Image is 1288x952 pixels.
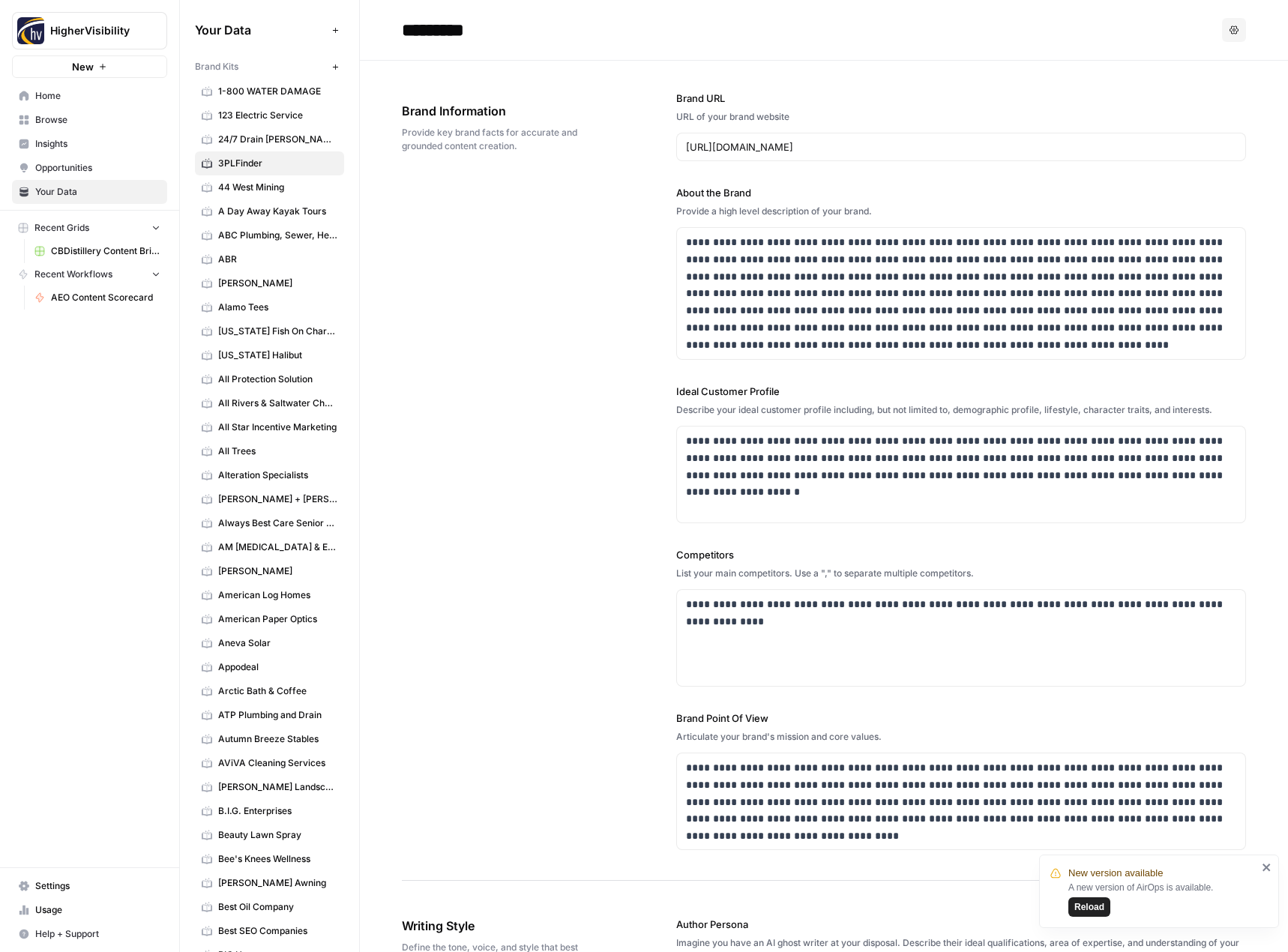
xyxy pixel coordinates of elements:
span: 123 Electric Service [218,109,337,122]
span: Writing Style [402,917,592,935]
a: All Protection Solution [195,367,344,391]
span: Recent Workflows [34,268,112,281]
span: AM [MEDICAL_DATA] & Endocrinology Center [218,540,337,554]
span: Settings [35,879,160,893]
span: Best SEO Companies [218,924,337,938]
a: Insights [12,132,167,156]
div: Describe your ideal customer profile including, but not limited to, demographic profile, lifestyl... [676,403,1247,417]
a: All Star Incentive Marketing [195,415,344,439]
span: Aneva Solar [218,636,337,650]
span: Help + Support [35,927,160,941]
span: Appodeal [218,660,337,674]
span: Insights [35,137,160,151]
a: A Day Away Kayak Tours [195,199,344,223]
label: Competitors [676,547,1247,562]
button: Reload [1068,897,1110,917]
a: Autumn Breeze Stables [195,727,344,751]
div: List your main competitors. Use a "," to separate multiple competitors. [676,567,1247,580]
span: AEO Content Scorecard [51,291,160,304]
a: [US_STATE] Halibut [195,343,344,367]
a: Arctic Bath & Coffee [195,679,344,703]
a: Aneva Solar [195,631,344,655]
a: [PERSON_NAME] Landscapes [195,775,344,799]
span: AViVA Cleaning Services [218,756,337,770]
a: Usage [12,898,167,922]
span: Home [35,89,160,103]
span: All Rivers & Saltwater Charters [218,397,337,410]
span: ABR [218,253,337,266]
span: Your Data [35,185,160,199]
button: Workspace: HigherVisibility [12,12,167,49]
a: AEO Content Scorecard [28,286,167,310]
span: Browse [35,113,160,127]
button: Recent Workflows [12,263,167,286]
span: Your Data [195,21,326,39]
span: New version available [1068,866,1163,881]
a: Best Oil Company [195,895,344,919]
label: Ideal Customer Profile [676,384,1247,399]
span: Best Oil Company [218,900,337,914]
label: Brand URL [676,91,1247,106]
span: [PERSON_NAME] + [PERSON_NAME] [218,492,337,506]
span: ATP Plumbing and Drain [218,708,337,722]
a: Always Best Care Senior Services [195,511,344,535]
span: CBDistillery Content Briefs [51,244,160,258]
a: [US_STATE] Fish On Charters [195,319,344,343]
span: [PERSON_NAME] Landscapes [218,780,337,794]
label: Author Persona [676,917,1247,932]
div: Provide a high level description of your brand. [676,205,1247,218]
span: HigherVisibility [50,23,141,38]
span: Autumn Breeze Stables [218,732,337,746]
span: Alamo Tees [218,301,337,314]
button: New [12,55,167,78]
a: Opportunities [12,156,167,180]
span: Bee's Knees Wellness [218,852,337,866]
span: Recent Grids [34,221,89,235]
a: B.I.G. Enterprises [195,799,344,823]
span: [PERSON_NAME] [218,564,337,578]
a: Alteration Specialists [195,463,344,487]
a: American Log Homes [195,583,344,607]
button: Recent Grids [12,217,167,239]
a: [PERSON_NAME] [195,559,344,583]
span: All Star Incentive Marketing [218,421,337,434]
div: A new version of AirOps is available. [1068,881,1257,917]
a: Settings [12,874,167,898]
span: Reload [1074,900,1104,914]
span: B.I.G. Enterprises [218,804,337,818]
a: 44 West Mining [195,175,344,199]
a: [PERSON_NAME] Awning [195,871,344,895]
span: 44 West Mining [218,181,337,194]
div: Articulate your brand's mission and core values. [676,730,1247,744]
span: Brand Kits [195,60,238,73]
a: Your Data [12,180,167,204]
a: Alamo Tees [195,295,344,319]
a: AM [MEDICAL_DATA] & Endocrinology Center [195,535,344,559]
a: [PERSON_NAME] + [PERSON_NAME] [195,487,344,511]
span: Brand Information [402,102,592,120]
span: A Day Away Kayak Tours [218,205,337,218]
span: 24/7 Drain [PERSON_NAME] [218,133,337,146]
a: Home [12,84,167,108]
a: Bee's Knees Wellness [195,847,344,871]
img: HigherVisibility Logo [17,17,44,44]
label: Brand Point Of View [676,711,1247,726]
span: Opportunities [35,161,160,175]
a: American Paper Optics [195,607,344,631]
a: All Trees [195,439,344,463]
span: American Log Homes [218,588,337,602]
input: www.sundaysoccer.com [686,139,1237,154]
a: ABC Plumbing, Sewer, Heating, Cooling and Electric [195,223,344,247]
label: About the Brand [676,185,1247,200]
span: Usage [35,903,160,917]
span: Beauty Lawn Spray [218,828,337,842]
span: 3PLFinder [218,157,337,170]
span: [PERSON_NAME] [218,277,337,290]
span: Provide key brand facts for accurate and grounded content creation. [402,126,592,153]
span: Arctic Bath & Coffee [218,684,337,698]
span: [US_STATE] Halibut [218,349,337,362]
span: 1-800 WATER DAMAGE [218,85,337,98]
button: close [1262,861,1272,873]
a: CBDistillery Content Briefs [28,239,167,263]
a: 123 Electric Service [195,103,344,127]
